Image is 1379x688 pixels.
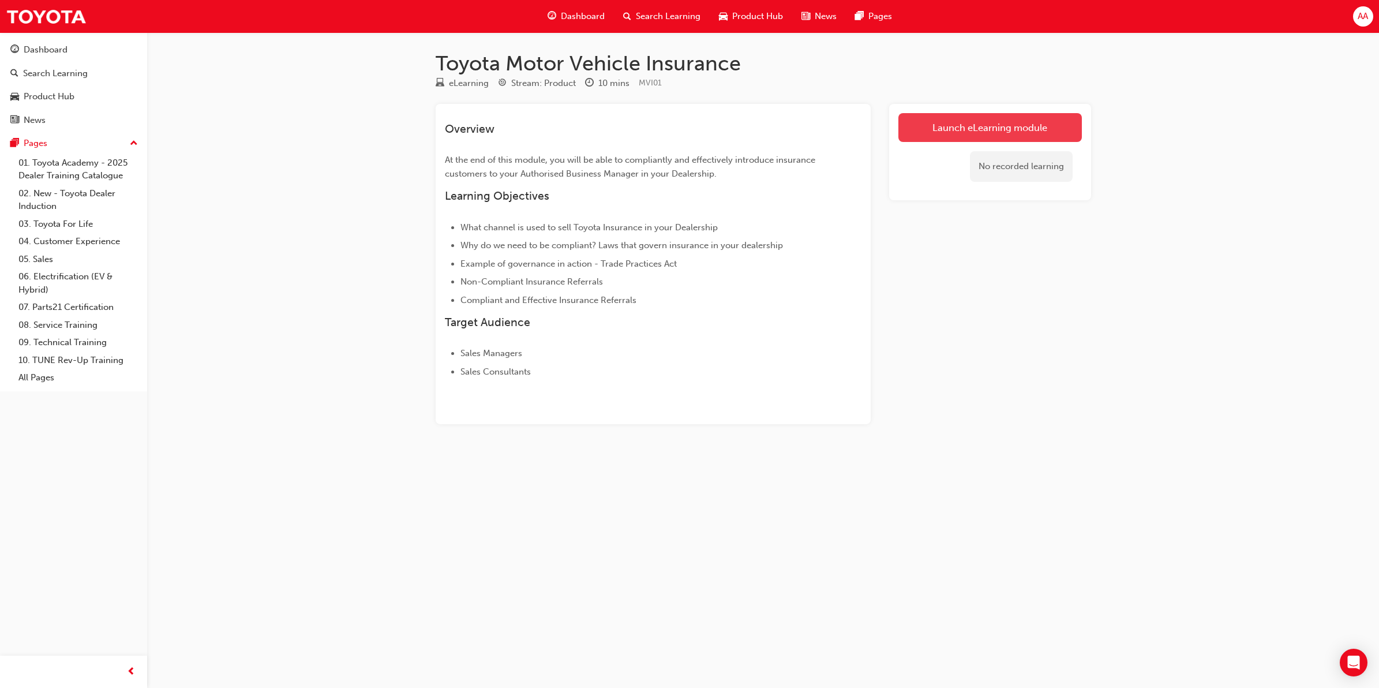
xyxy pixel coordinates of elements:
[815,10,837,23] span: News
[445,155,818,179] span: At the end of this module, you will be able to compliantly and effectively introduce insurance cu...
[970,151,1073,182] div: No recorded learning
[801,9,810,24] span: news-icon
[10,45,19,55] span: guage-icon
[14,215,143,233] a: 03. Toyota For Life
[460,348,522,358] span: Sales Managers
[623,9,631,24] span: search-icon
[5,86,143,107] a: Product Hub
[10,69,18,79] span: search-icon
[511,77,576,90] div: Stream: Product
[24,114,46,127] div: News
[5,39,143,61] a: Dashboard
[14,250,143,268] a: 05. Sales
[14,334,143,352] a: 09. Technical Training
[6,3,87,29] img: Trak
[5,133,143,154] button: Pages
[436,76,489,91] div: Type
[5,37,143,133] button: DashboardSearch LearningProduct HubNews
[614,5,710,28] a: search-iconSearch Learning
[460,295,636,305] span: Compliant and Effective Insurance Referrals
[24,90,74,103] div: Product Hub
[14,316,143,334] a: 08. Service Training
[24,137,47,150] div: Pages
[460,222,718,233] span: What channel is used to sell Toyota Insurance in your Dealership
[538,5,614,28] a: guage-iconDashboard
[561,10,605,23] span: Dashboard
[127,665,136,679] span: prev-icon
[719,9,728,24] span: car-icon
[10,139,19,149] span: pages-icon
[14,298,143,316] a: 07. Parts21 Certification
[460,276,603,287] span: Non-Compliant Insurance Referrals
[445,316,530,329] span: Target Audience
[24,43,68,57] div: Dashboard
[1340,649,1367,676] div: Open Intercom Messenger
[460,240,783,250] span: Why do we need to be compliant? Laws that govern insurance in your dealership
[710,5,792,28] a: car-iconProduct Hub
[14,369,143,387] a: All Pages
[585,76,629,91] div: Duration
[436,51,1091,76] h1: Toyota Motor Vehicle Insurance
[1353,6,1373,27] button: AA
[585,78,594,89] span: clock-icon
[449,77,489,90] div: eLearning
[14,154,143,185] a: 01. Toyota Academy - 2025 Dealer Training Catalogue
[14,233,143,250] a: 04. Customer Experience
[23,67,88,80] div: Search Learning
[5,63,143,84] a: Search Learning
[14,185,143,215] a: 02. New - Toyota Dealer Induction
[130,136,138,151] span: up-icon
[598,77,629,90] div: 10 mins
[636,10,700,23] span: Search Learning
[436,78,444,89] span: learningResourceType_ELEARNING-icon
[10,115,19,126] span: news-icon
[732,10,783,23] span: Product Hub
[460,259,677,269] span: Example of governance in action - Trade Practices Act
[1358,10,1368,23] span: AA
[548,9,556,24] span: guage-icon
[445,122,494,136] span: Overview
[498,76,576,91] div: Stream
[846,5,901,28] a: pages-iconPages
[868,10,892,23] span: Pages
[498,78,507,89] span: target-icon
[792,5,846,28] a: news-iconNews
[855,9,864,24] span: pages-icon
[5,110,143,131] a: News
[639,78,662,88] span: Learning resource code
[898,113,1082,142] a: Launch eLearning module
[445,189,549,203] span: Learning Objectives
[14,268,143,298] a: 06. Electrification (EV & Hybrid)
[14,352,143,369] a: 10. TUNE Rev-Up Training
[460,367,531,377] span: Sales Consultants
[10,92,19,102] span: car-icon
